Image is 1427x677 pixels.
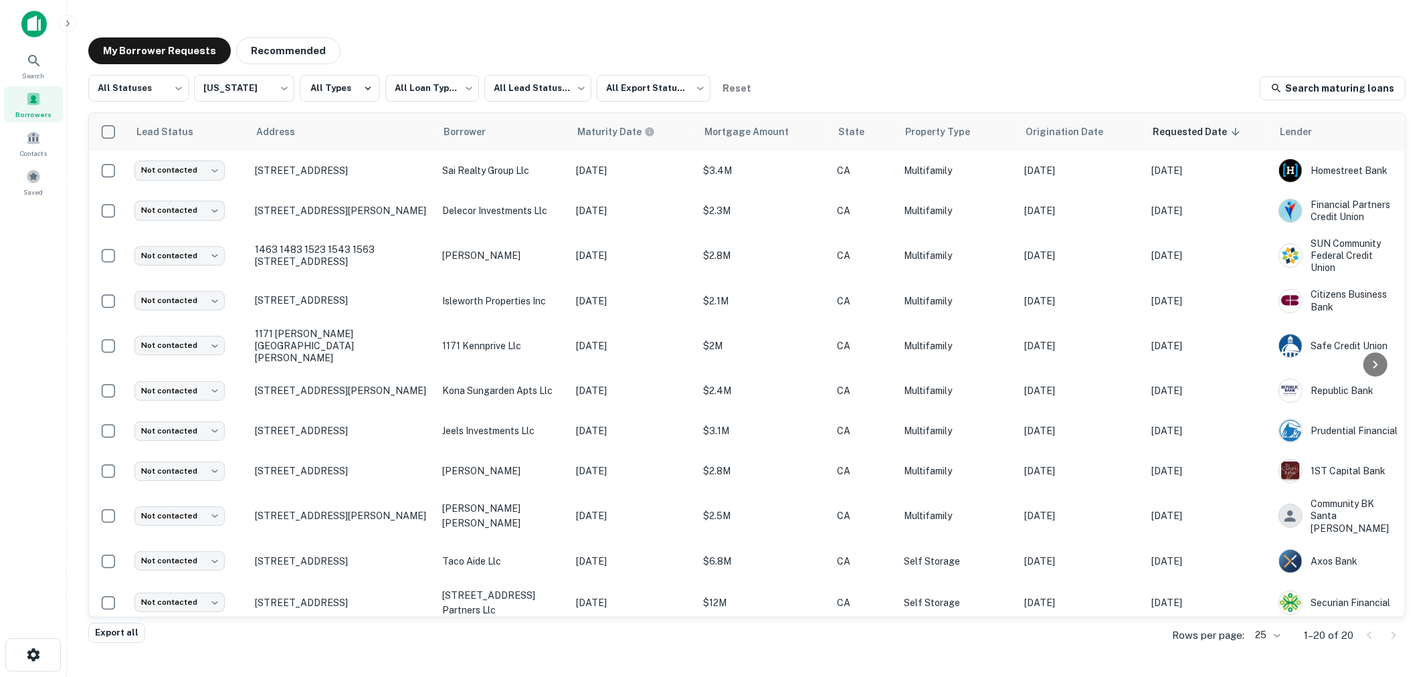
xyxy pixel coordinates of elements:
[837,294,890,308] p: CA
[136,124,211,140] span: Lead Status
[904,248,1011,263] p: Multifamily
[1151,203,1265,218] p: [DATE]
[88,37,231,64] button: My Borrower Requests
[20,148,47,159] span: Contacts
[15,109,52,120] span: Borrowers
[134,336,225,355] div: Not contacted
[88,71,189,106] div: All Statuses
[1278,199,1399,223] div: Financial Partners Credit Union
[1151,383,1265,398] p: [DATE]
[837,595,890,610] p: CA
[576,595,690,610] p: [DATE]
[904,338,1011,353] p: Multifamily
[442,203,563,218] p: delecor investments llc
[442,423,563,438] p: jeels investments llc
[904,508,1011,523] p: Multifamily
[1024,203,1138,218] p: [DATE]
[248,113,436,151] th: Address
[904,423,1011,438] p: Multifamily
[1151,508,1265,523] p: [DATE]
[576,423,690,438] p: [DATE]
[442,464,563,478] p: [PERSON_NAME]
[703,338,824,353] p: $2M
[904,464,1011,478] p: Multifamily
[1024,554,1138,569] p: [DATE]
[1272,113,1406,151] th: Lender
[1279,199,1302,222] img: picture
[442,163,563,178] p: sai realty group llc
[442,588,563,617] p: [STREET_ADDRESS] partners llc
[837,203,890,218] p: CA
[134,551,225,571] div: Not contacted
[255,385,429,397] p: [STREET_ADDRESS][PERSON_NAME]
[255,205,429,217] p: [STREET_ADDRESS][PERSON_NAME]
[1151,423,1265,438] p: [DATE]
[255,425,429,437] p: [STREET_ADDRESS]
[1024,294,1138,308] p: [DATE]
[576,554,690,569] p: [DATE]
[442,248,563,263] p: [PERSON_NAME]
[442,338,563,353] p: 1171 kennprive llc
[703,294,824,308] p: $2.1M
[4,86,63,122] div: Borrowers
[1280,124,1329,140] span: Lender
[1151,163,1265,178] p: [DATE]
[696,113,830,151] th: Mortgage Amount
[577,124,642,139] h6: Maturity Date
[1153,124,1244,140] span: Requested Date
[904,163,1011,178] p: Multifamily
[385,71,479,106] div: All Loan Types
[1151,248,1265,263] p: [DATE]
[1145,113,1272,151] th: Requested Date
[134,246,225,266] div: Not contacted
[837,508,890,523] p: CA
[830,113,897,151] th: State
[4,125,63,161] a: Contacts
[255,165,429,177] p: [STREET_ADDRESS]
[576,508,690,523] p: [DATE]
[1360,570,1427,634] iframe: Chat Widget
[1151,595,1265,610] p: [DATE]
[1278,288,1399,312] div: Citizens Business Bank
[703,508,824,523] p: $2.5M
[1278,237,1399,274] div: SUN Community Federal Credit Union
[484,71,591,106] div: All Lead Statuses
[4,47,63,84] div: Search
[904,383,1011,398] p: Multifamily
[1279,290,1302,312] img: picture
[837,248,890,263] p: CA
[1151,338,1265,353] p: [DATE]
[577,124,655,139] div: Maturity dates displayed may be estimated. Please contact the lender for the most accurate maturi...
[837,383,890,398] p: CA
[1279,159,1302,182] img: picture
[1278,498,1399,535] div: Community BK Santa [PERSON_NAME]
[1304,627,1353,644] p: 1–20 of 20
[569,113,696,151] th: Maturity dates displayed may be estimated. Please contact the lender for the most accurate maturi...
[442,294,563,308] p: isleworth properties inc
[1151,554,1265,569] p: [DATE]
[134,201,225,220] div: Not contacted
[838,124,882,140] span: State
[597,71,710,106] div: All Export Statuses
[444,124,503,140] span: Borrower
[442,383,563,398] p: kona sungarden apts llc
[576,338,690,353] p: [DATE]
[436,113,569,151] th: Borrower
[1279,591,1302,614] img: picture
[576,203,690,218] p: [DATE]
[576,294,690,308] p: [DATE]
[904,595,1011,610] p: Self Storage
[837,338,890,353] p: CA
[576,248,690,263] p: [DATE]
[255,328,429,365] p: 1171 [PERSON_NAME] [GEOGRAPHIC_DATA][PERSON_NAME]
[1024,248,1138,263] p: [DATE]
[255,555,429,567] p: [STREET_ADDRESS]
[24,187,43,197] span: Saved
[703,163,824,178] p: $3.4M
[255,465,429,477] p: [STREET_ADDRESS]
[134,462,225,481] div: Not contacted
[837,163,890,178] p: CA
[1018,113,1145,151] th: Origination Date
[128,113,248,151] th: Lead Status
[904,554,1011,569] p: Self Storage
